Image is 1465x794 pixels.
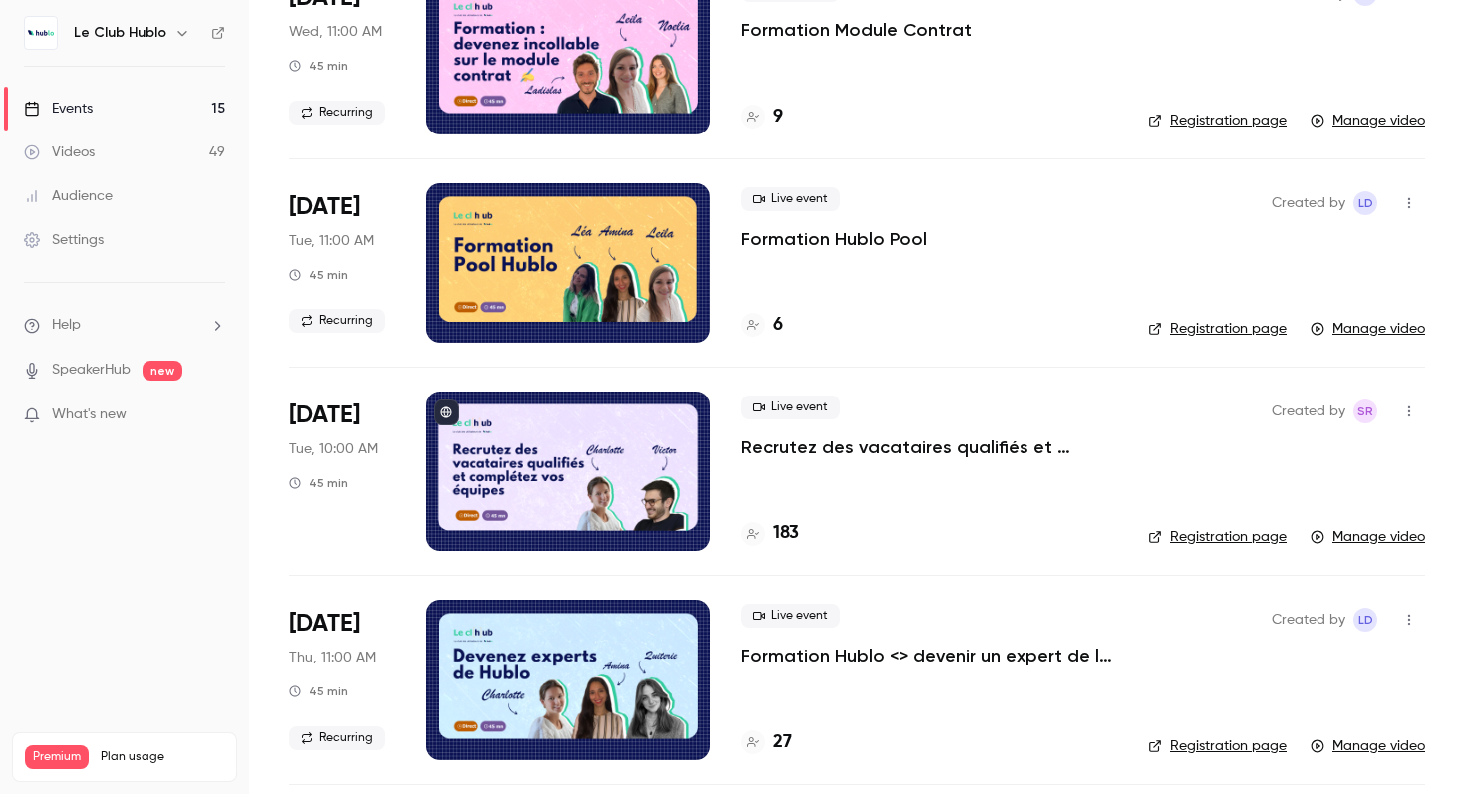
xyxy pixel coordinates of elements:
div: Sep 9 Tue, 11:00 AM (Europe/Paris) [289,183,394,343]
img: Le Club Hublo [25,17,57,49]
a: SpeakerHub [52,360,131,381]
span: SR [1357,399,1373,423]
span: Premium [25,745,89,769]
span: Leila Domec [1353,191,1377,215]
a: Registration page [1148,736,1287,756]
div: Settings [24,230,104,250]
span: What's new [52,404,127,425]
div: Sep 4 Thu, 11:00 AM (Europe/Paris) [289,600,394,759]
span: Created by [1272,191,1345,215]
h4: 183 [773,520,799,547]
span: Salomé Renaud [1353,399,1377,423]
span: LD [1358,608,1373,632]
a: 9 [741,104,783,131]
span: Leila Domec [1353,608,1377,632]
span: Thu, 11:00 AM [289,648,376,667]
div: Audience [24,186,113,206]
div: Videos [24,142,95,162]
div: 45 min [289,267,348,283]
div: 45 min [289,683,348,699]
a: Recrutez des vacataires qualifiés et complétez vos équipes [741,435,1116,459]
span: Recurring [289,101,385,125]
a: Registration page [1148,319,1287,339]
a: Manage video [1311,736,1425,756]
h6: Le Club Hublo [74,23,166,43]
span: Recurring [289,726,385,750]
span: Tue, 11:00 AM [289,231,374,251]
div: Events [24,99,93,119]
span: [DATE] [289,608,360,640]
span: Created by [1272,608,1345,632]
span: Live event [741,187,840,211]
span: Live event [741,396,840,419]
span: LD [1358,191,1373,215]
span: Help [52,315,81,336]
span: Tue, 10:00 AM [289,439,378,459]
a: 183 [741,520,799,547]
span: Plan usage [101,749,224,765]
iframe: Noticeable Trigger [201,406,225,424]
a: Formation Module Contrat [741,18,972,42]
div: 45 min [289,58,348,74]
a: Manage video [1311,319,1425,339]
span: Wed, 11:00 AM [289,22,382,42]
a: Formation Hublo <> devenir un expert de la plateforme ! [741,644,1116,667]
span: Live event [741,604,840,628]
h4: 9 [773,104,783,131]
div: 45 min [289,475,348,491]
span: [DATE] [289,399,360,431]
a: Manage video [1311,527,1425,547]
div: Sep 9 Tue, 10:00 AM (Europe/Paris) [289,392,394,551]
span: [DATE] [289,191,360,223]
span: new [143,361,182,381]
a: Registration page [1148,111,1287,131]
a: Formation Hublo Pool [741,227,927,251]
span: Created by [1272,399,1345,423]
a: 27 [741,729,792,756]
a: Manage video [1311,111,1425,131]
span: Recurring [289,309,385,333]
h4: 27 [773,729,792,756]
li: help-dropdown-opener [24,315,225,336]
a: Registration page [1148,527,1287,547]
a: 6 [741,312,783,339]
h4: 6 [773,312,783,339]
